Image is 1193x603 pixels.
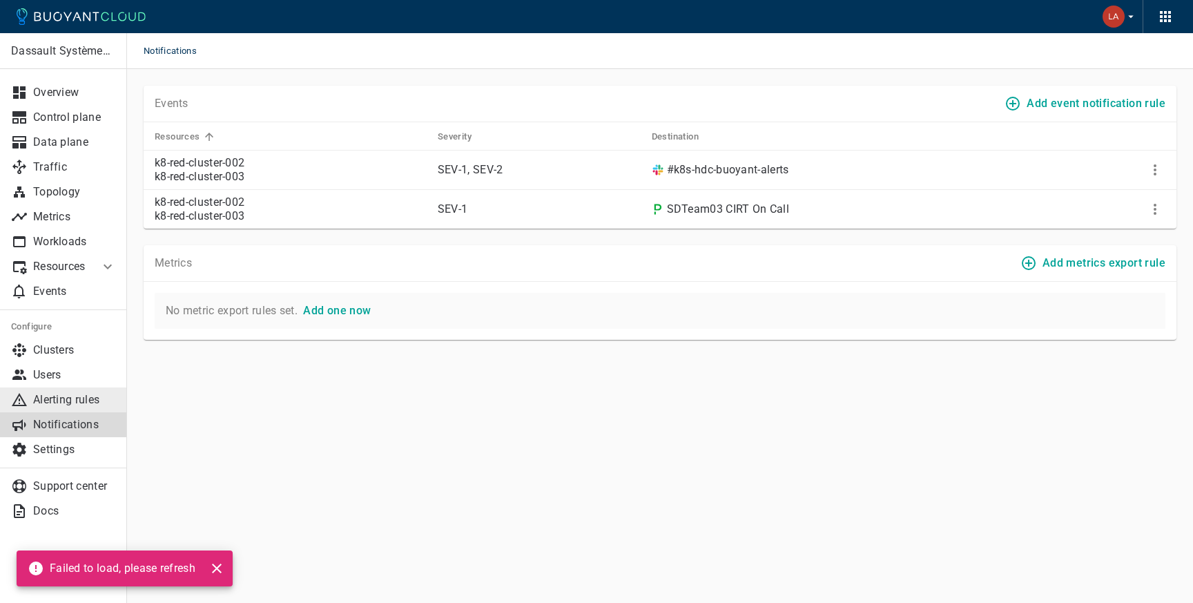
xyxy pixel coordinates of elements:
p: k8-red-cluster-002 [155,156,427,170]
p: Events [33,285,116,298]
h4: Add metrics export rule [1042,256,1165,270]
p: Alerting rules [33,393,116,407]
p: Traffic [33,160,116,174]
span: Resources [155,131,218,143]
p: Topology [33,185,116,199]
p: k8-red-cluster-002 [155,195,427,209]
span: Add one now [298,304,371,317]
p: Metrics [33,210,116,224]
button: More [1145,160,1165,180]
button: Add metrics export rule [1018,251,1171,276]
p: SEV-1 [438,202,641,216]
h5: Configure [11,321,116,332]
h5: Destination [652,131,699,142]
p: Dassault Systèmes- MEDIDATA [11,44,115,58]
span: Notifications [144,33,213,69]
p: Failed to load, please refresh [50,562,195,575]
img: Labhesh Potdar [1103,6,1125,28]
p: Events [155,97,188,111]
h4: Add event notification rule [1027,97,1165,111]
p: SEV-1, SEV-2 [438,163,641,177]
p: SDTeam03 CIRT On Call [664,202,789,216]
span: Severity [438,131,489,143]
p: Users [33,368,116,382]
button: close [206,558,227,579]
p: Control plane [33,111,116,124]
button: Add event notification rule [1002,91,1171,116]
p: #k8s-hdc-buoyant-alerts [664,163,789,177]
p: No metric export rules set. [166,304,1154,318]
p: Support center [33,479,116,493]
p: Metrics [155,256,192,270]
p: Settings [33,443,116,457]
p: Notifications [33,418,116,432]
p: Workloads [33,235,116,249]
button: More [1145,199,1165,220]
p: k8-red-cluster-003 [155,170,427,184]
p: k8-red-cluster-003 [155,209,427,223]
p: Overview [33,86,116,99]
h5: Severity [438,131,472,142]
h5: Resources [155,131,200,142]
p: Data plane [33,135,116,149]
span: Destination [652,131,717,143]
p: Docs [33,504,116,518]
p: Resources [33,260,88,274]
p: Clusters [33,343,116,357]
